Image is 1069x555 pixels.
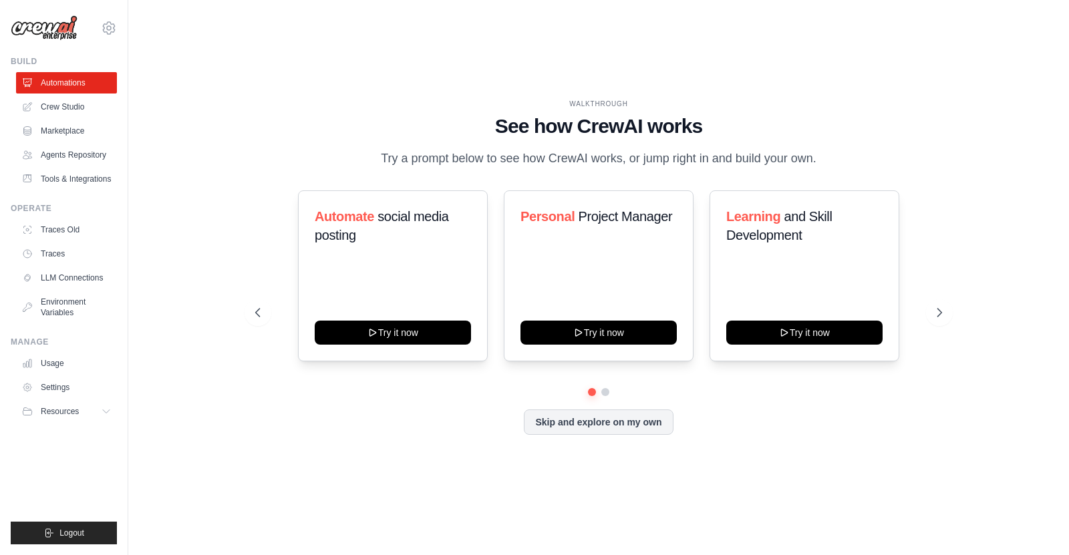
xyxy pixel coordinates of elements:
img: Logo [11,15,78,41]
button: Skip and explore on my own [524,409,673,435]
span: and Skill Development [726,209,832,242]
a: Traces Old [16,219,117,240]
span: Learning [726,209,780,224]
div: Operate [11,203,117,214]
span: Project Manager [579,209,673,224]
div: Manage [11,337,117,347]
a: Settings [16,377,117,398]
a: Marketplace [16,120,117,142]
a: Automations [16,72,117,94]
span: Resources [41,406,79,417]
button: Try it now [315,321,471,345]
a: Traces [16,243,117,264]
a: Environment Variables [16,291,117,323]
a: Tools & Integrations [16,168,117,190]
button: Logout [11,522,117,544]
a: Crew Studio [16,96,117,118]
p: Try a prompt below to see how CrewAI works, or jump right in and build your own. [374,149,823,168]
div: WALKTHROUGH [255,99,941,109]
span: social media posting [315,209,449,242]
button: Try it now [726,321,883,345]
a: Agents Repository [16,144,117,166]
a: Usage [16,353,117,374]
h1: See how CrewAI works [255,114,941,138]
div: Build [11,56,117,67]
span: Automate [315,209,374,224]
button: Resources [16,401,117,422]
span: Personal [520,209,575,224]
button: Try it now [520,321,677,345]
a: LLM Connections [16,267,117,289]
span: Logout [59,528,84,538]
